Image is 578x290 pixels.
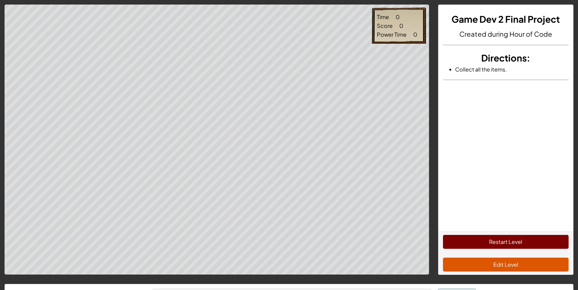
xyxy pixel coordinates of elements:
div: Power Time [377,30,407,39]
button: Restart Level [443,235,569,249]
span: Directions [481,52,527,64]
h4: Created during Hour of Code [443,29,569,39]
div: Time [377,12,389,21]
div: 0 [413,30,417,39]
div: 0 [399,21,403,30]
h3: Game Dev 2 Final Project [443,12,569,26]
div: 0 [396,12,400,21]
div: Score [377,21,393,30]
button: Edit Level [443,258,569,272]
h3: : [443,51,569,65]
li: Collect all the items. [455,65,569,74]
